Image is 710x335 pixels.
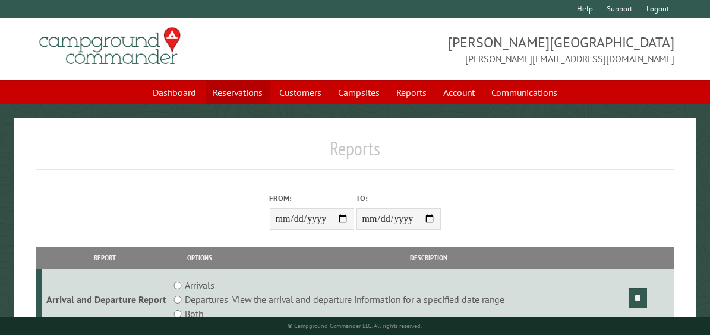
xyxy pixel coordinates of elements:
[272,81,329,104] a: Customers
[185,307,203,321] label: Both
[355,33,675,66] span: [PERSON_NAME][GEOGRAPHIC_DATA] [PERSON_NAME][EMAIL_ADDRESS][DOMAIN_NAME]
[206,81,270,104] a: Reservations
[288,322,422,330] small: © Campground Commander LLC. All rights reserved.
[42,247,169,268] th: Report
[331,81,387,104] a: Campsites
[484,81,564,104] a: Communications
[185,278,214,292] label: Arrivals
[42,269,169,331] td: Arrival and Departure Report
[36,137,675,170] h1: Reports
[185,292,228,307] label: Departures
[36,23,184,69] img: Campground Commander
[356,193,441,204] label: To:
[169,247,231,268] th: Options
[231,247,627,268] th: Description
[146,81,203,104] a: Dashboard
[231,269,627,331] td: View the arrival and departure information for a specified date range
[270,193,354,204] label: From:
[389,81,434,104] a: Reports
[436,81,482,104] a: Account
